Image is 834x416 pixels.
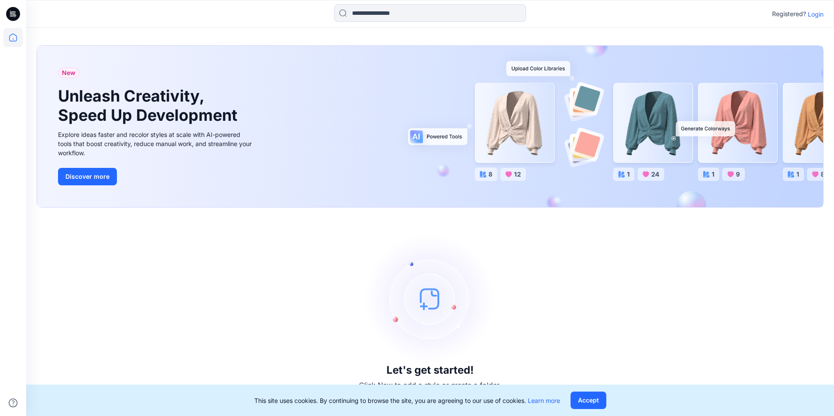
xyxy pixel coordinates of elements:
p: This site uses cookies. By continuing to browse the site, you are agreeing to our use of cookies. [254,396,560,405]
a: Discover more [58,168,254,185]
button: Discover more [58,168,117,185]
a: Learn more [528,397,560,404]
img: empty-state-image.svg [365,233,496,364]
p: Login [808,10,824,19]
button: Accept [571,392,606,409]
h1: Unleash Creativity, Speed Up Development [58,87,241,124]
div: Explore ideas faster and recolor styles at scale with AI-powered tools that boost creativity, red... [58,130,254,157]
p: Registered? [772,9,806,19]
h3: Let's get started! [386,364,474,376]
span: New [62,68,75,78]
p: Click New to add a style or create a folder. [359,380,501,390]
